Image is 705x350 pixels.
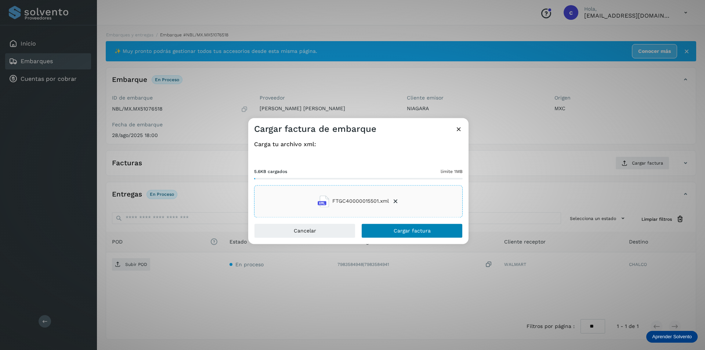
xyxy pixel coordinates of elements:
span: límite 1MB [441,168,463,175]
span: FTGC40000015501.xml [332,198,389,205]
span: Cargar factura [394,228,431,233]
span: 5.6KB cargados [254,168,287,175]
h4: Carga tu archivo xml: [254,141,463,148]
button: Cancelar [254,223,355,238]
div: Aprender Solvento [646,331,698,343]
span: Cancelar [294,228,316,233]
p: Aprender Solvento [652,334,692,340]
h3: Cargar factura de embarque [254,124,376,134]
button: Cargar factura [361,223,463,238]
